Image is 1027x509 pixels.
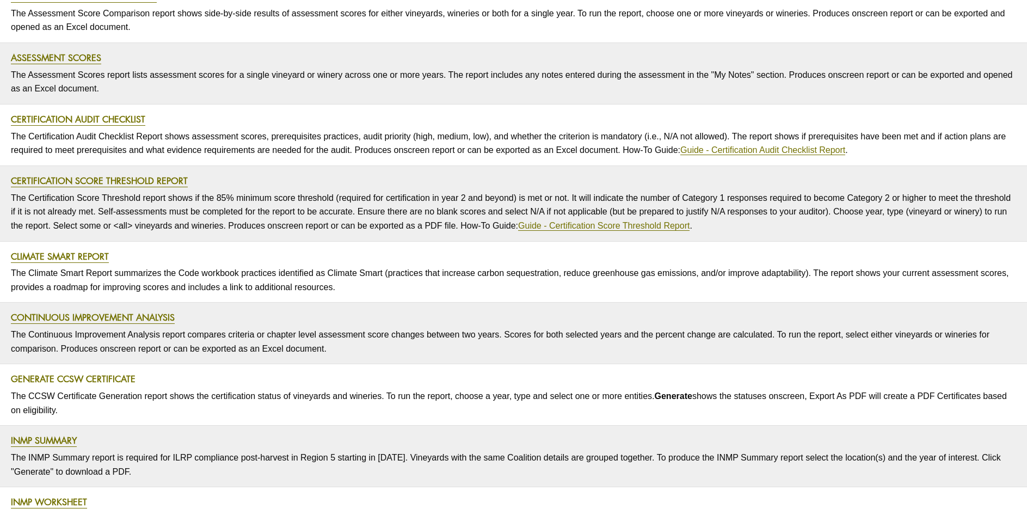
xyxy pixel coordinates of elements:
a: Certification Audit Checklist [11,113,145,126]
p: The Certification Score Threshold report shows if the 85% minimum score threshold (required for c... [11,188,1016,236]
a: Generate CCSW Certificate [11,373,136,385]
a: INMP Worksheet [11,496,87,508]
a: Guide - Certification Audit Checklist Report [680,145,845,155]
a: Assessment Scores [11,52,101,64]
a: INMP Summary [11,434,77,447]
p: The Certification Audit Checklist Report shows assessment scores, prerequisites practices, audit ... [11,127,1016,160]
p: The Climate Smart Report summarizes the Code workbook practices identified as Climate Smart (prac... [11,263,1016,297]
a: Certification Score Threshold Report [11,175,188,187]
p: The INMP Summary report is required for ILRP compliance post-harvest in Region 5 starting in [DAT... [11,448,1016,481]
p: The Assessment Score Comparison report shows side-by-side results of assessment scores for either... [11,4,1016,37]
a: Climate Smart Report [11,250,109,263]
p: The Assessment Scores report lists assessment scores for a single vineyard or winery across one o... [11,65,1016,99]
a: Guide - Certification Score Threshold Report [518,221,690,231]
p: The CCSW Certificate Generation report shows the certification status of vineyards and wineries. ... [11,387,1016,420]
p: The Continuous Improvement Analysis report compares criteria or chapter level assessment score ch... [11,325,1016,358]
a: Continuous Improvement Analysis [11,311,175,324]
strong: Generate [655,391,692,401]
